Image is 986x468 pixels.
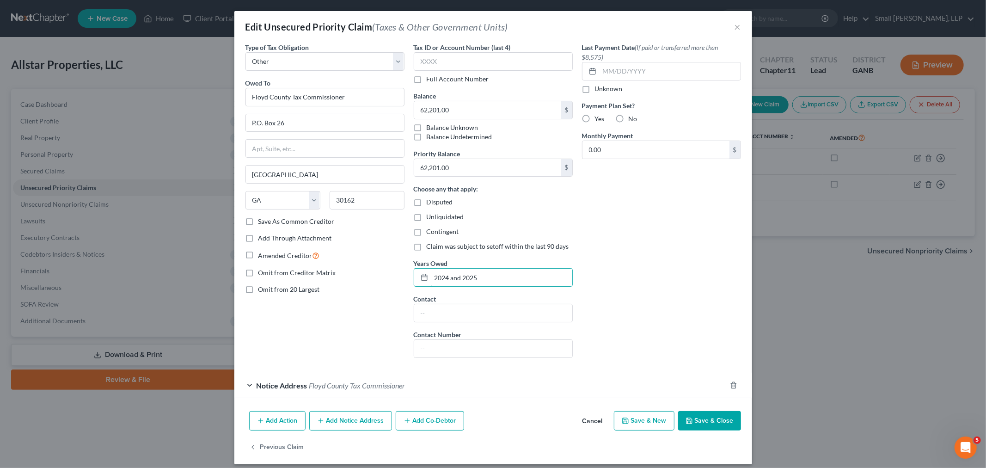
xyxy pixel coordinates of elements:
[414,159,561,177] input: 0.00
[246,140,404,157] input: Apt, Suite, etc...
[427,242,569,250] span: Claim was subject to setoff within the last 90 days
[330,191,404,209] input: Enter zip...
[561,159,572,177] div: $
[258,269,336,277] span: Omit from Creditor Matrix
[414,184,478,194] label: Choose any that apply:
[414,52,573,71] input: XXXX
[427,213,464,221] span: Unliquidated
[257,381,307,390] span: Notice Address
[427,198,453,206] span: Disputed
[414,304,572,322] input: --
[246,114,404,132] input: Enter address...
[561,101,572,119] div: $
[974,437,981,444] span: 5
[735,21,741,32] button: ×
[258,234,332,243] label: Add Through Attachment
[427,228,459,235] span: Contingent
[249,438,304,457] button: Previous Claim
[582,131,633,141] label: Monthly Payment
[309,411,392,431] button: Add Notice Address
[582,101,741,111] label: Payment Plan Set?
[678,411,741,431] button: Save & Close
[309,381,405,390] span: Floyd County Tax Commissioner
[245,20,508,33] div: Edit Unsecured Priority Claim
[396,411,464,431] button: Add Co-Debtor
[414,330,462,339] label: Contact Number
[427,132,492,142] label: Balance Undetermined
[427,123,478,132] label: Balance Unknown
[414,340,572,357] input: --
[414,43,511,52] label: Tax ID or Account Number (last 4)
[629,115,637,123] span: No
[258,285,320,293] span: Omit from 20 Largest
[595,115,605,123] span: Yes
[246,166,404,183] input: Enter city...
[614,411,674,431] button: Save & New
[414,91,436,101] label: Balance
[582,43,741,62] label: Last Payment Date
[245,88,404,106] input: Search creditor by name...
[414,101,561,119] input: 0.00
[249,411,306,431] button: Add Action
[955,437,977,459] iframe: Intercom live chat
[414,149,460,159] label: Priority Balance
[595,84,623,93] label: Unknown
[414,294,436,304] label: Contact
[575,412,610,431] button: Cancel
[431,269,572,286] input: --
[427,74,489,84] label: Full Account Number
[258,252,312,259] span: Amended Creditor
[372,21,508,32] span: (Taxes & Other Government Units)
[258,217,335,226] label: Save As Common Creditor
[582,43,718,61] span: (If paid or transferred more than $8,575)
[245,43,309,51] span: Type of Tax Obligation
[414,259,448,268] label: Years Owed
[729,141,741,159] div: $
[582,141,729,159] input: 0.00
[245,79,271,87] span: Owed To
[600,62,741,80] input: MM/DD/YYYY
